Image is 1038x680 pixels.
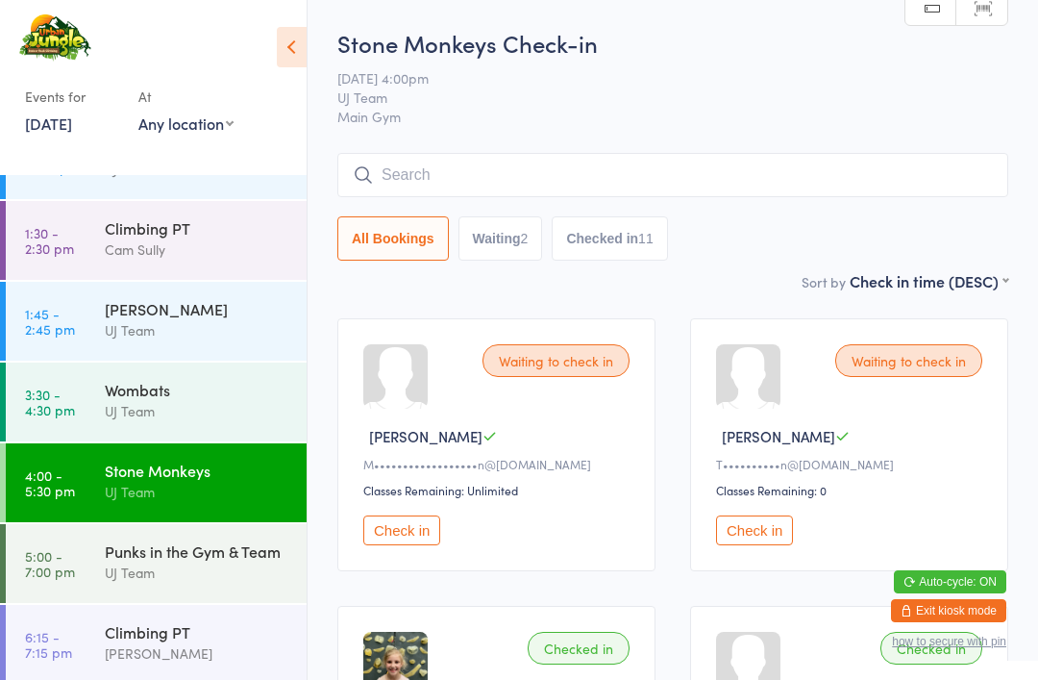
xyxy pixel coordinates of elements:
[105,319,290,341] div: UJ Team
[722,426,835,446] span: [PERSON_NAME]
[802,272,846,291] label: Sort by
[363,456,635,472] div: M••••••••••••••••••n@[DOMAIN_NAME]
[25,629,72,660] time: 6:15 - 7:15 pm
[105,621,290,642] div: Climbing PT
[638,231,654,246] div: 11
[25,144,80,175] time: 11:45 - 12:45 pm
[6,443,307,522] a: 4:00 -5:30 pmStone MonkeysUJ Team
[25,306,75,337] time: 1:45 - 2:45 pm
[835,344,982,377] div: Waiting to check in
[337,27,1008,59] h2: Stone Monkeys Check-in
[19,14,91,62] img: Urban Jungle Indoor Rock Climbing
[716,516,793,545] button: Check in
[105,642,290,665] div: [PERSON_NAME]
[105,379,290,400] div: Wombats
[528,632,630,665] div: Checked in
[6,363,307,441] a: 3:30 -4:30 pmWombatsUJ Team
[891,599,1006,622] button: Exit kiosk mode
[337,216,449,261] button: All Bookings
[6,282,307,361] a: 1:45 -2:45 pm[PERSON_NAME]UJ Team
[363,482,635,498] div: Classes Remaining: Unlimited
[894,570,1006,593] button: Auto-cycle: ON
[716,482,988,498] div: Classes Remaining: 0
[25,467,75,498] time: 4:00 - 5:30 pm
[6,524,307,603] a: 5:00 -7:00 pmPunks in the Gym & TeamUJ Team
[482,344,630,377] div: Waiting to check in
[25,548,75,579] time: 5:00 - 7:00 pm
[25,81,119,113] div: Events for
[138,81,234,113] div: At
[105,217,290,239] div: Climbing PT
[521,231,529,246] div: 2
[25,387,75,417] time: 3:30 - 4:30 pm
[105,239,290,261] div: Cam Sully
[892,635,1006,648] button: how to secure with pin
[552,216,667,261] button: Checked in11
[6,201,307,280] a: 1:30 -2:30 pmClimbing PTCam Sully
[105,562,290,584] div: UJ Team
[138,113,234,134] div: Any location
[25,113,72,134] a: [DATE]
[337,153,1008,197] input: Search
[105,400,290,422] div: UJ Team
[105,298,290,319] div: [PERSON_NAME]
[337,107,1008,126] span: Main Gym
[458,216,543,261] button: Waiting2
[105,481,290,503] div: UJ Team
[25,225,74,256] time: 1:30 - 2:30 pm
[337,88,978,107] span: UJ Team
[369,426,482,446] span: [PERSON_NAME]
[337,68,978,88] span: [DATE] 4:00pm
[716,456,988,472] div: T••••••••••n@[DOMAIN_NAME]
[850,270,1008,291] div: Check in time (DESC)
[105,460,290,481] div: Stone Monkeys
[880,632,982,665] div: Checked in
[105,541,290,562] div: Punks in the Gym & Team
[363,516,440,545] button: Check in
